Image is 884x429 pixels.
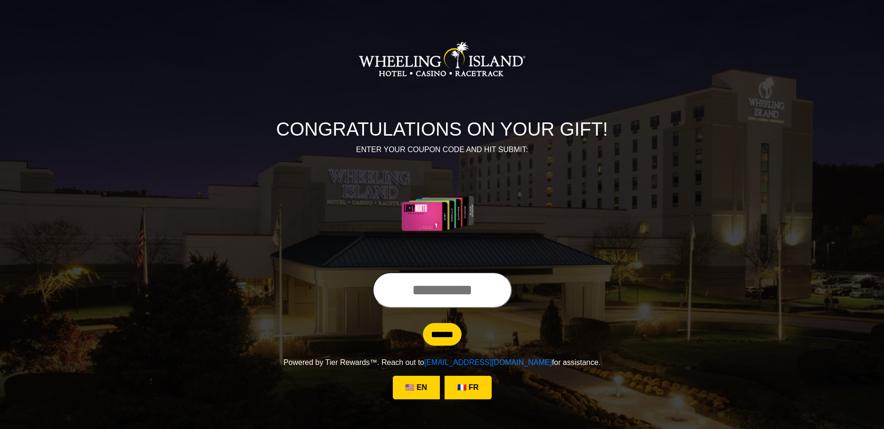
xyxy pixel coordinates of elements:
[284,358,600,366] span: Powered by Tier Rewards™. Reach out to for assistance.
[358,12,526,106] img: Logo
[379,167,505,261] img: Center Image
[181,118,704,140] h1: CONGRATULATIONS ON YOUR GIFT!
[424,358,552,366] a: [EMAIL_ADDRESS][DOMAIN_NAME]
[393,376,440,399] a: 🇺🇸 EN
[390,376,494,399] div: Language Selection
[445,376,492,399] a: 🇫🇷 FR
[181,144,704,155] p: ENTER YOUR COUPON CODE AND HIT SUBMIT:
